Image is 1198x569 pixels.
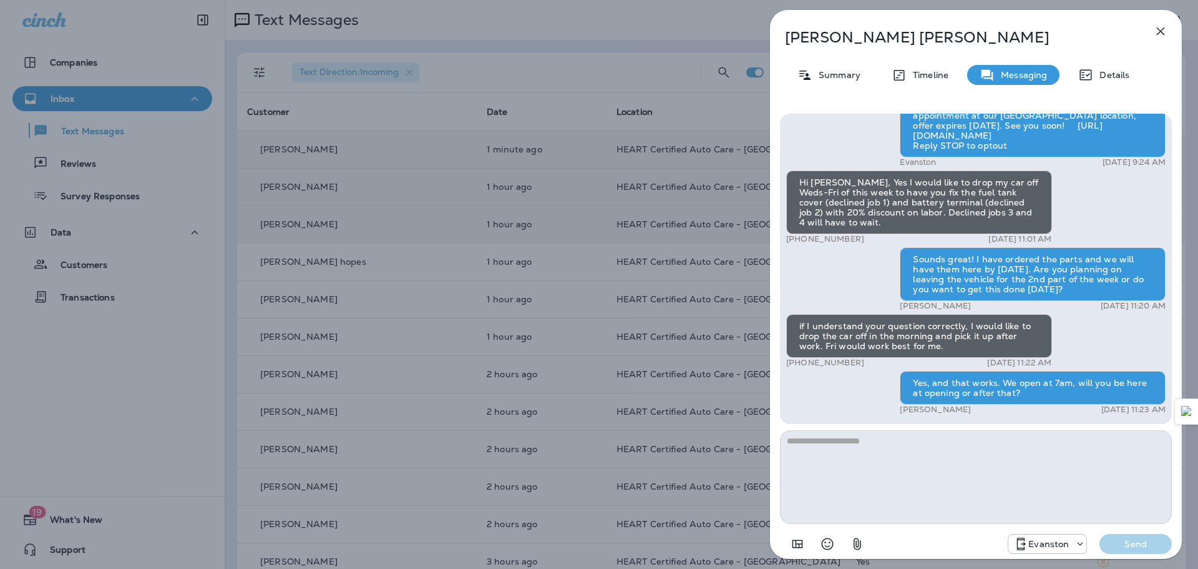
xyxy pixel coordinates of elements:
[786,314,1052,358] div: if I understand your question correctly, I would like to drop the car off in the morning and pick...
[812,70,860,80] p: Summary
[900,157,936,167] p: Evanston
[900,301,971,311] p: [PERSON_NAME]
[786,171,1052,234] div: Hi [PERSON_NAME], Yes I would like to drop my car off Weds-Fri of this week to have you fix the f...
[988,234,1051,244] p: [DATE] 11:01 AM
[900,405,971,415] p: [PERSON_NAME]
[1101,405,1166,415] p: [DATE] 11:23 AM
[1028,539,1069,549] p: Evanston
[785,532,810,557] button: Add in a premade template
[1101,301,1166,311] p: [DATE] 11:20 AM
[1093,70,1129,80] p: Details
[900,371,1166,405] div: Yes, and that works. We open at 7am, will you be here at opening or after that?
[995,70,1047,80] p: Messaging
[1181,406,1192,417] img: Detect Auto
[786,358,864,368] p: [PHONE_NUMBER]
[987,358,1051,368] p: [DATE] 11:22 AM
[785,29,1126,46] p: [PERSON_NAME] [PERSON_NAME]
[1103,157,1166,167] p: [DATE] 9:24 AM
[907,70,948,80] p: Timeline
[900,247,1166,301] div: Sounds great! I have ordered the parts and we will have them here by [DATE]. Are you planning on ...
[786,234,864,244] p: [PHONE_NUMBER]
[815,532,840,557] button: Select an emoji
[1008,537,1086,552] div: +1 (847) 892-1225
